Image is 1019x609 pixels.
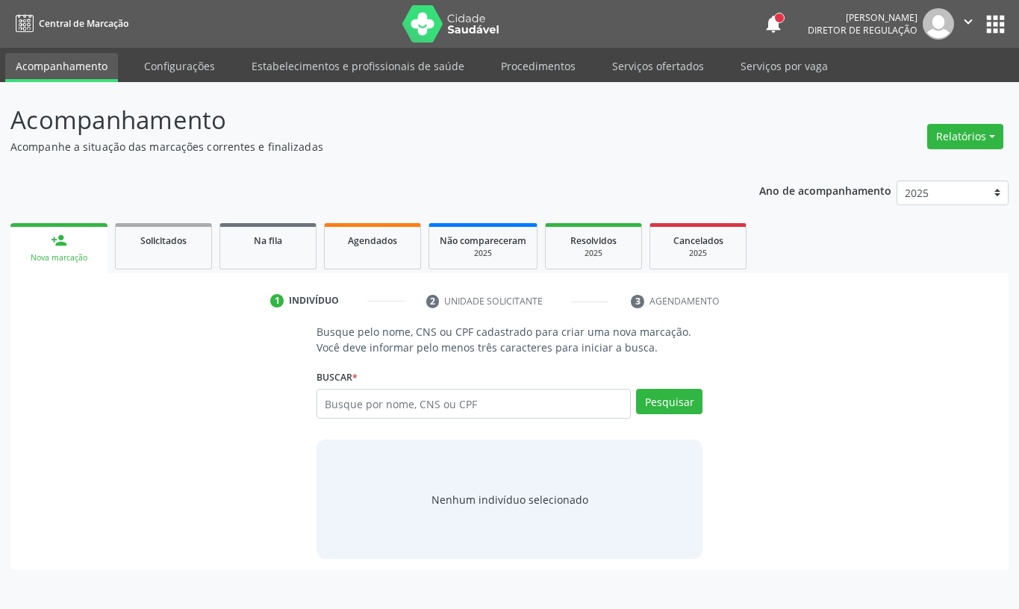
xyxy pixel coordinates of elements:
div: Indivíduo [289,294,339,307]
img: img [923,8,954,40]
button: apps [982,11,1009,37]
span: Cancelados [673,234,723,247]
button:  [954,8,982,40]
a: Central de Marcação [10,11,128,36]
a: Serviços ofertados [602,53,714,79]
div: Nenhum indivíduo selecionado [431,492,588,507]
button: notifications [763,13,784,34]
p: Acompanhe a situação das marcações correntes e finalizadas [10,139,709,154]
div: 2025 [661,248,735,259]
span: Agendados [348,234,397,247]
div: 2025 [440,248,526,259]
span: Resolvidos [570,234,617,247]
label: Buscar [317,366,358,389]
a: Procedimentos [490,53,586,79]
div: 2025 [556,248,631,259]
span: Na fila [254,234,282,247]
div: 1 [270,294,284,307]
button: Pesquisar [636,389,702,414]
div: person_add [51,232,67,249]
a: Serviços por vaga [730,53,838,79]
i:  [960,13,976,30]
span: Central de Marcação [39,17,128,30]
a: Configurações [134,53,225,79]
button: Relatórios [927,124,1003,149]
a: Acompanhamento [5,53,118,82]
a: Estabelecimentos e profissionais de saúde [241,53,475,79]
span: Diretor de regulação [808,24,917,37]
span: Não compareceram [440,234,526,247]
input: Busque por nome, CNS ou CPF [317,389,631,419]
p: Ano de acompanhamento [759,181,891,199]
p: Acompanhamento [10,101,709,139]
span: Solicitados [140,234,187,247]
div: [PERSON_NAME] [808,11,917,24]
div: Nova marcação [21,252,97,263]
p: Busque pelo nome, CNS ou CPF cadastrado para criar uma nova marcação. Você deve informar pelo men... [317,324,702,355]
